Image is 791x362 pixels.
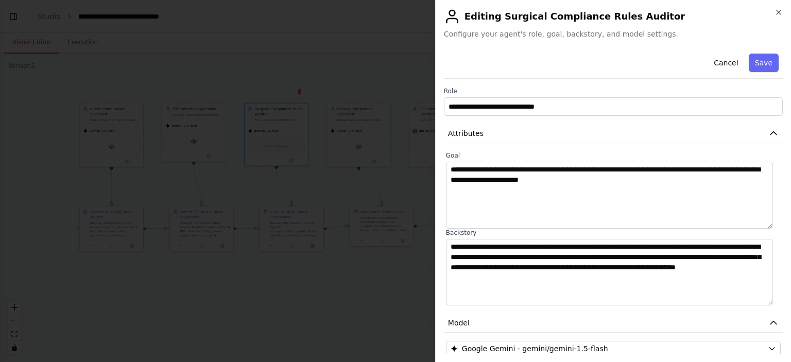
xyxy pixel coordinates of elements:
label: Goal [446,151,781,160]
button: Google Gemini - gemini/gemini-1.5-flash [446,341,781,356]
label: Backstory [446,229,781,237]
button: Attributes [444,124,783,143]
span: Model [448,318,470,328]
button: Model [444,314,783,333]
h2: Editing Surgical Compliance Rules Auditor [444,8,783,25]
span: Attributes [448,128,484,139]
label: Role [444,87,783,95]
span: Configure your agent's role, goal, backstory, and model settings. [444,29,783,39]
span: Google Gemini - gemini/gemini-1.5-flash [462,343,608,354]
button: Save [749,54,779,72]
button: Cancel [708,54,744,72]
